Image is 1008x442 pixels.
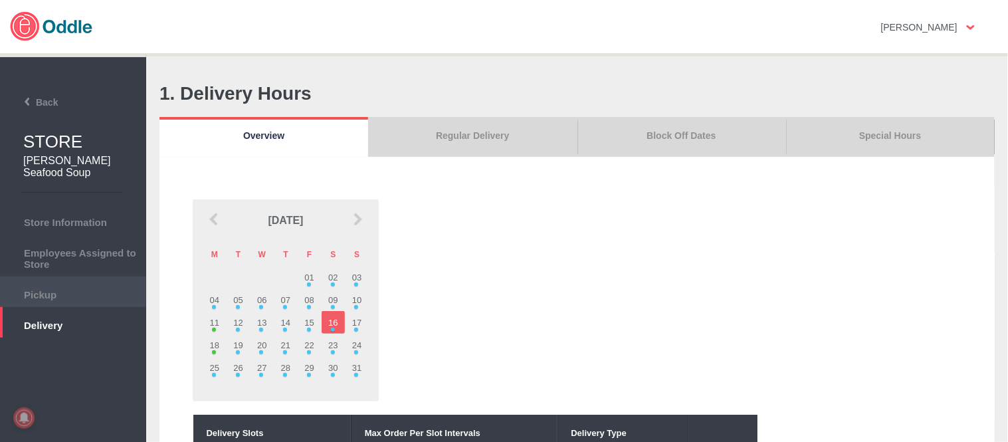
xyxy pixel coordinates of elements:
[322,334,346,356] td: 23
[23,132,146,152] h1: STORE
[786,117,995,157] a: Special Hours
[298,334,322,356] td: 22
[967,25,975,30] img: user-option-arrow.png
[5,97,58,108] span: Back
[7,286,140,300] span: Pickup
[227,243,251,266] th: T
[225,199,346,241] td: [DATE]
[345,288,369,311] td: 10
[298,356,322,379] td: 29
[322,356,346,379] td: 30
[351,213,364,226] img: next_arrow.png
[345,356,369,379] td: 31
[159,117,368,157] a: Overview
[250,311,274,334] td: 13
[227,356,251,379] td: 26
[227,288,251,311] td: 05
[322,243,346,266] th: S
[881,22,958,33] strong: [PERSON_NAME]
[227,334,251,356] td: 19
[250,356,274,379] td: 27
[322,288,346,311] td: 09
[250,288,274,311] td: 06
[274,356,298,379] td: 28
[207,213,221,226] img: prev_arrow.png
[250,243,274,266] th: W
[203,311,227,334] td: 11
[203,356,227,379] td: 25
[577,117,786,157] a: Block Off Dates
[298,266,322,288] td: 01
[274,288,298,311] td: 07
[227,311,251,334] td: 12
[322,311,346,334] td: 16
[368,117,577,157] a: Regular Delivery
[298,243,322,266] th: F
[7,213,140,228] span: Store Information
[203,243,227,266] th: M
[274,243,298,266] th: T
[250,334,274,356] td: 20
[345,311,369,334] td: 17
[203,334,227,356] td: 18
[7,244,140,270] span: Employees Assigned to Store
[298,288,322,311] td: 08
[159,83,995,104] h1: 1. Delivery Hours
[298,311,322,334] td: 15
[7,316,140,331] span: Delivery
[345,266,369,288] td: 03
[345,334,369,356] td: 24
[203,288,227,311] td: 04
[23,155,126,179] h2: [PERSON_NAME] Seafood Soup
[322,266,346,288] td: 02
[345,243,369,266] th: S
[274,334,298,356] td: 21
[274,311,298,334] td: 14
